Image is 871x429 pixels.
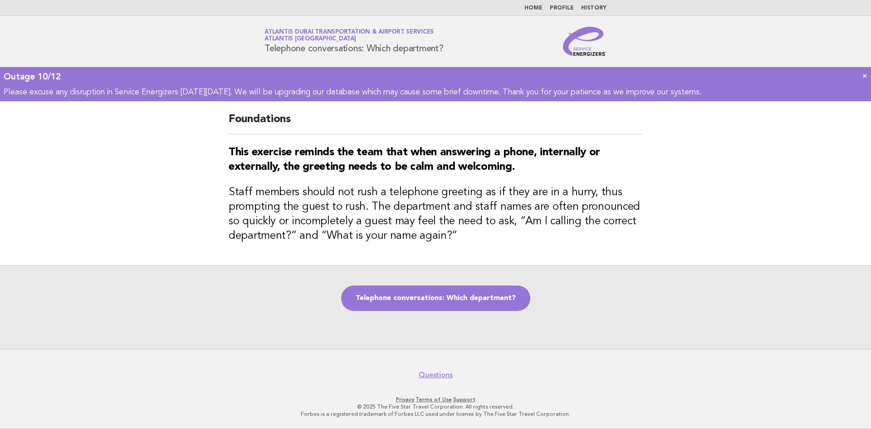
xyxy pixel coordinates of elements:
h3: Staff members should not rush a telephone greeting as if they are in a hurry, thus prompting the ... [229,185,642,243]
a: Questions [419,370,453,380]
a: Home [524,5,543,11]
a: Terms of Use [416,396,452,403]
p: Please excuse any disruption in Service Energizers [DATE][DATE]. We will be upgrading our databas... [4,87,867,98]
h1: Telephone conversations: Which department? [264,30,444,53]
a: Telephone conversations: Which department? [341,286,530,311]
div: Outage 10/12 [4,71,867,83]
h2: Foundations [229,112,642,134]
p: · · [158,396,713,403]
p: Forbes is a registered trademark of Forbes LLC used under license by The Five Star Travel Corpora... [158,410,713,418]
a: Privacy [396,396,414,403]
p: © 2025 The Five Star Travel Corporation. All rights reserved. [158,403,713,410]
a: History [581,5,607,11]
img: Service Energizers [563,27,607,56]
a: × [862,71,867,80]
strong: This exercise reminds the team that when answering a phone, internally or externally, the greetin... [229,147,600,173]
a: Profile [550,5,574,11]
a: Support [453,396,475,403]
a: Atlantis Dubai Transportation & Airport ServicesAtlantis [GEOGRAPHIC_DATA] [264,29,434,42]
span: Atlantis [GEOGRAPHIC_DATA] [264,36,356,42]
